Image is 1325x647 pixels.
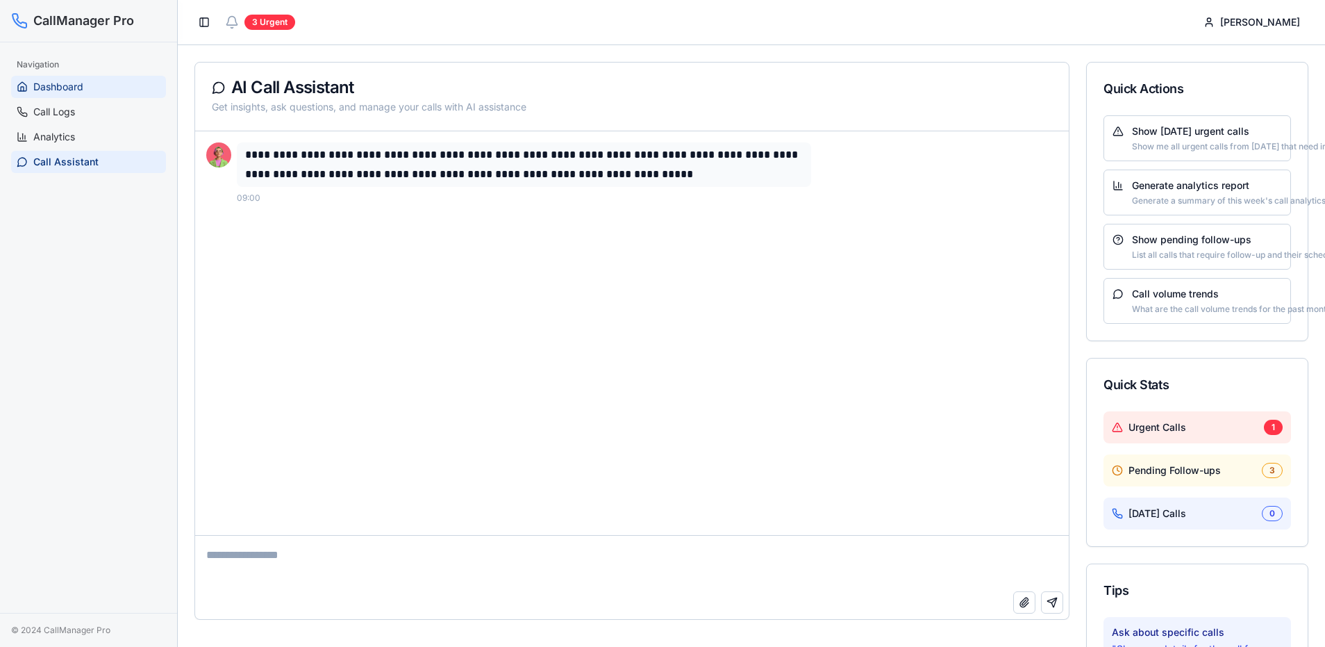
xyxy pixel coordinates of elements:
[1132,304,1282,315] div: What are the call volume trends for the past month?
[1262,506,1283,521] div: 0
[1103,79,1291,99] div: Quick Actions
[1264,420,1283,435] div: 1
[1132,141,1282,152] div: Show me all urgent calls from [DATE] that need immediate attention
[11,54,166,76] div: Navigation
[1132,124,1282,138] div: Show [DATE] urgent calls
[33,130,75,144] span: Analytics
[1132,249,1282,261] div: List all calls that require follow-up and their scheduled dates
[1128,420,1186,434] span: Urgent Calls
[1103,581,1291,600] div: Tips
[11,101,166,123] a: Call Logs
[1132,179,1282,193] div: Generate analytics report
[1103,375,1291,395] div: Quick Stats
[206,142,231,167] img: Olive_image.png
[1128,507,1186,521] span: [DATE] Calls
[1195,10,1308,35] button: [PERSON_NAME]
[212,100,1052,114] p: Get insights, ask questions, and manage your calls with AI assistance
[244,15,295,30] div: 3 Urgent
[1112,625,1283,639] p: Ask about specific calls
[33,105,75,119] span: Call Logs
[11,76,166,98] a: Dashboard
[11,151,166,173] a: Call Assistant
[1103,170,1291,215] button: Generate analytics reportGenerate a summary of this week's call analytics and performance metrics
[212,79,1052,96] div: AI Call Assistant
[1103,224,1291,270] button: Show pending follow-upsList all calls that require follow-up and their scheduled dates
[1132,287,1282,301] div: Call volume trends
[33,80,83,94] span: Dashboard
[1132,233,1282,247] div: Show pending follow-ups
[1103,115,1291,161] button: Show [DATE] urgent callsShow me all urgent calls from [DATE] that need immediate attention
[1103,278,1291,324] button: Call volume trendsWhat are the call volume trends for the past month?
[11,625,166,636] div: © 2024 CallManager Pro
[1220,15,1300,29] span: [PERSON_NAME]
[237,193,260,204] span: 09:00
[1128,464,1221,477] span: Pending Follow-ups
[33,155,99,169] span: Call Assistant
[11,126,166,148] a: Analytics
[33,11,134,31] span: CallManager Pro
[1262,463,1283,478] div: 3
[1132,195,1282,206] div: Generate a summary of this week's call analytics and performance metrics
